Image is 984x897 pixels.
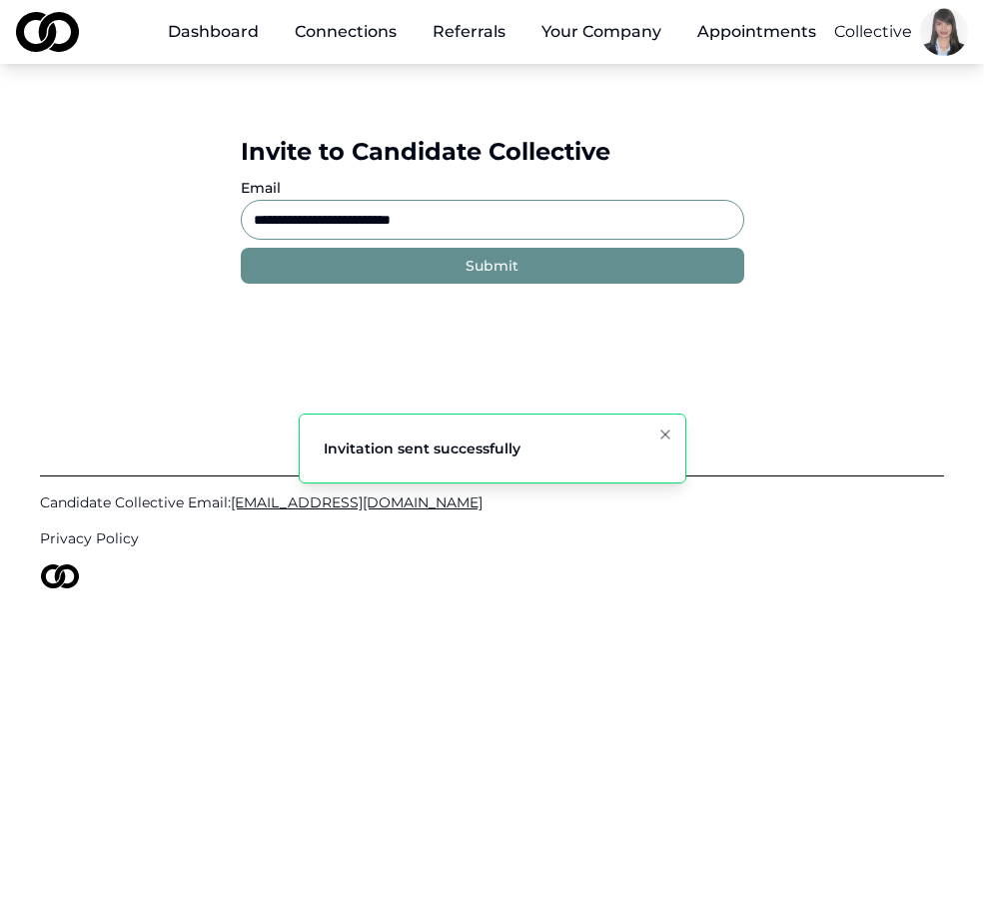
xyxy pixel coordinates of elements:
[525,12,677,52] button: Your Company
[279,12,413,52] a: Connections
[231,493,483,511] span: [EMAIL_ADDRESS][DOMAIN_NAME]
[466,256,518,276] div: Submit
[417,12,521,52] a: Referrals
[324,439,520,458] div: Invitation sent successfully
[681,12,832,52] a: Appointments
[16,12,79,52] img: logo
[152,12,275,52] a: Dashboard
[920,8,968,56] img: 51457996-7adf-4995-be40-a9f8ac946256-Picture1-profile_picture.jpg
[40,528,944,548] a: Privacy Policy
[241,179,281,197] label: Email
[152,12,832,52] nav: Main
[241,136,744,168] div: Invite to Candidate Collective
[241,248,744,284] button: Submit
[40,492,944,512] a: Candidate Collective Email:[EMAIL_ADDRESS][DOMAIN_NAME]
[40,564,80,588] img: logo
